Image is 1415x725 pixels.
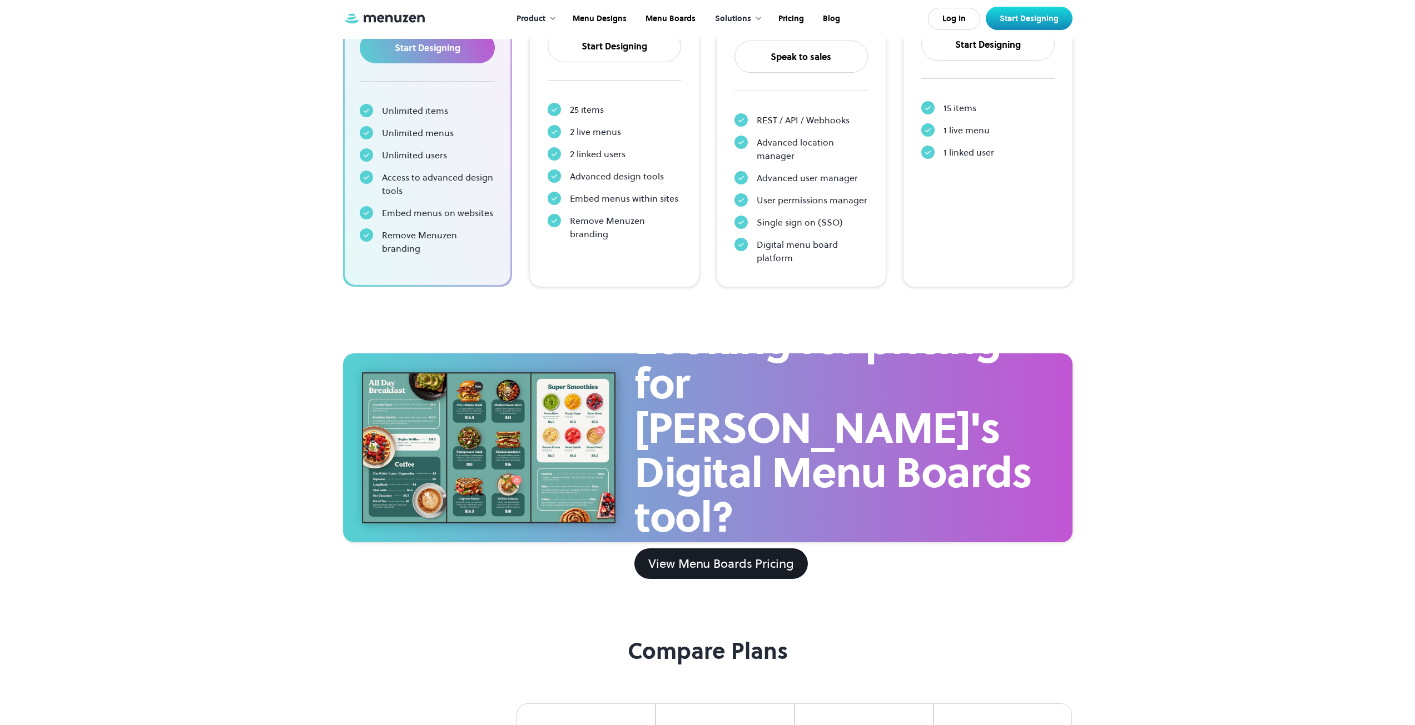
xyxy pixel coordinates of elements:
[548,30,681,62] a: Start Designing
[634,317,1044,539] h2: Looking for pricing for [PERSON_NAME]'s Digital Menu Boards tool?
[812,2,848,36] a: Blog
[734,41,868,73] a: Speak to sales
[757,238,868,264] div: Digital menu board platform
[382,126,454,139] div: Unlimited menus
[704,2,768,36] div: Solutions
[944,123,990,137] div: 1 live menu
[928,8,980,30] a: Log In
[570,214,681,241] div: Remove Menuzen branding
[768,2,812,36] a: Pricing
[382,104,448,117] div: Unlimited items
[757,113,850,127] div: REST / API / Webhooks
[757,216,843,229] div: Single sign on (SSO)
[986,7,1073,30] a: Start Designing
[382,148,447,162] div: Unlimited users
[382,206,493,219] div: Embed menus on websites
[634,548,807,579] a: View Menu Boards Pricing
[757,136,868,162] div: Advanced location manager
[570,125,621,138] div: 2 live menus
[570,103,604,116] div: 25 items
[715,13,751,25] div: Solutions
[360,32,495,63] a: Start Designing
[570,192,678,205] div: Embed menus within sites
[562,2,635,36] a: Menu Designs
[921,28,1055,61] a: Start Designing
[944,146,994,159] div: 1 linked user
[382,171,495,197] div: Access to advanced design tools
[944,101,976,114] div: 15 items
[494,638,921,664] h2: Compare Plans
[570,147,625,161] div: 2 linked users
[757,193,867,207] div: User permissions manager
[757,171,858,184] div: Advanced user manager
[635,2,704,36] a: Menu Boards
[505,2,562,36] div: Product
[517,13,545,25] div: Product
[382,228,495,255] div: Remove Menuzen branding
[570,169,664,183] div: Advanced design tools
[648,554,793,573] div: View Menu Boards Pricing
